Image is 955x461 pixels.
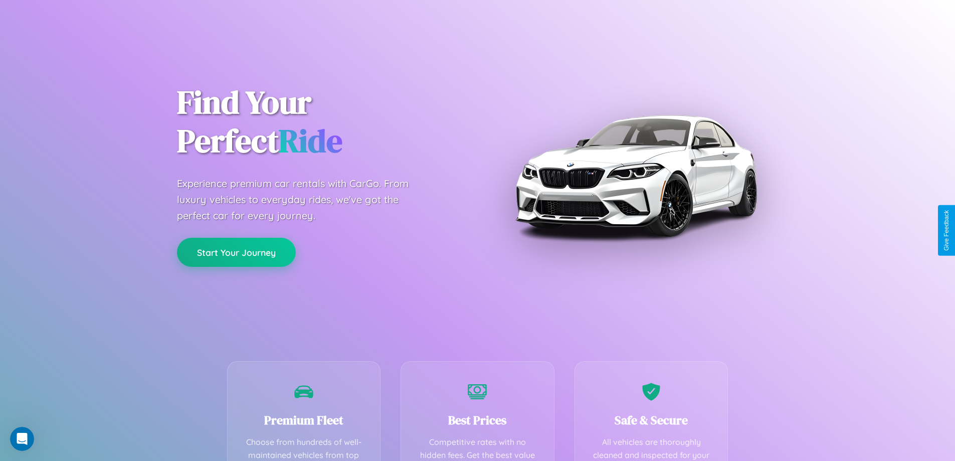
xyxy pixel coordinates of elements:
span: Ride [279,119,342,163]
h3: Premium Fleet [243,412,365,428]
h1: Find Your Perfect [177,83,463,161]
h3: Safe & Secure [590,412,713,428]
button: Start Your Journey [177,238,296,267]
p: Experience premium car rentals with CarGo. From luxury vehicles to everyday rides, we've got the ... [177,176,428,224]
h3: Best Prices [416,412,539,428]
div: Give Feedback [943,210,950,251]
img: Premium BMW car rental vehicle [510,50,761,301]
iframe: Intercom live chat [10,427,34,451]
